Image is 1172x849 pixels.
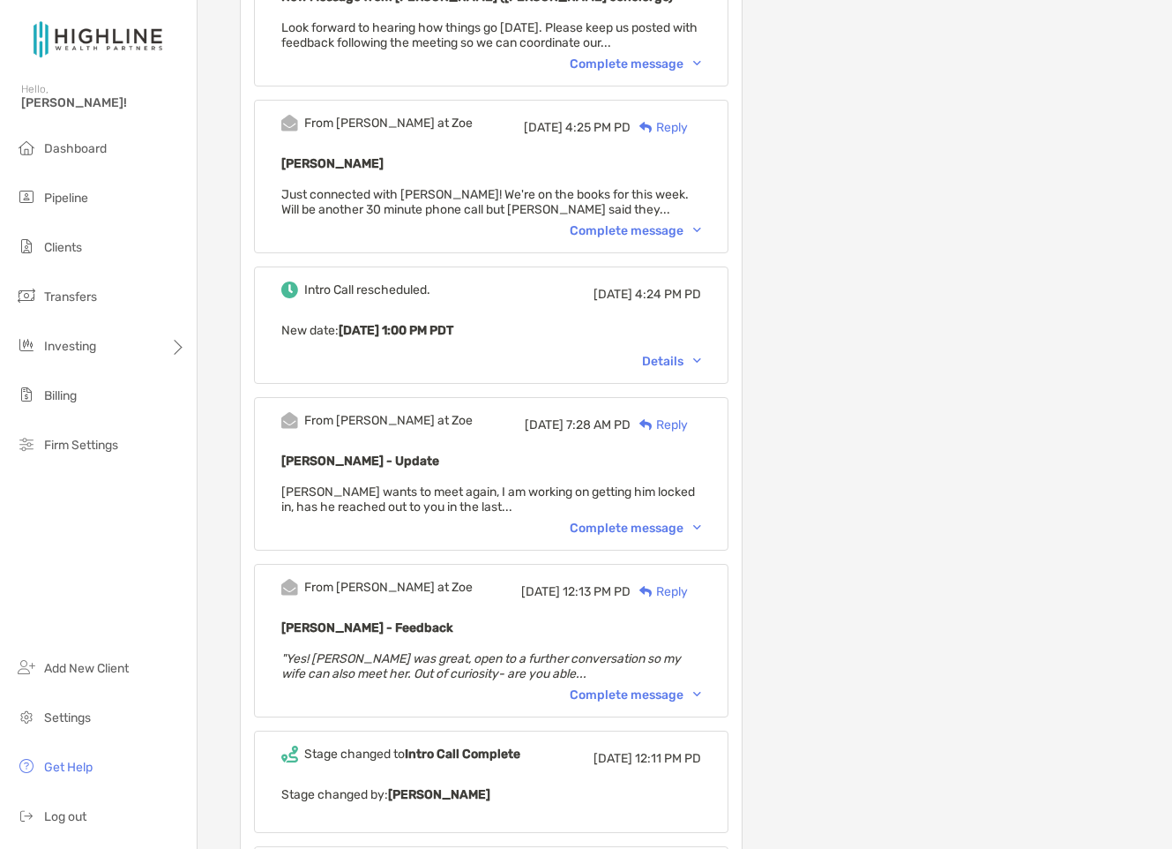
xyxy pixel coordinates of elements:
span: Just connected with [PERSON_NAME]! We're on the books for this week. Will be another 30 minute ph... [281,187,689,217]
span: [PERSON_NAME]! [21,95,186,110]
span: Pipeline [44,191,88,206]
b: [DATE] 1:00 PM PDT [339,323,453,338]
b: [PERSON_NAME] [281,156,384,171]
img: Reply icon [639,122,653,133]
div: Reply [631,118,688,137]
b: [PERSON_NAME] [388,787,490,802]
span: Firm Settings [44,438,118,453]
img: Event icon [281,412,298,429]
img: billing icon [16,384,37,405]
img: dashboard icon [16,137,37,158]
img: transfers icon [16,285,37,306]
div: Complete message [570,687,701,702]
span: Clients [44,240,82,255]
img: investing icon [16,334,37,356]
img: pipeline icon [16,186,37,207]
span: Settings [44,710,91,725]
img: Chevron icon [693,358,701,364]
img: Chevron icon [693,525,701,530]
span: 7:28 AM PD [566,417,631,432]
img: Reply icon [639,419,653,431]
span: 12:13 PM PD [563,584,631,599]
span: [PERSON_NAME] wants to meet again, I am working on getting him locked in, has he reached out to y... [281,485,695,515]
img: Event icon [281,115,298,131]
span: Investing [44,339,96,354]
div: Details [642,354,701,369]
div: Reply [631,416,688,434]
p: New date : [281,319,701,342]
div: From [PERSON_NAME] at Zoe [304,580,473,595]
div: Complete message [570,223,701,238]
img: Reply icon [639,586,653,597]
div: Complete message [570,521,701,536]
b: [PERSON_NAME] - Update [281,454,439,469]
img: settings icon [16,706,37,727]
img: Event icon [281,579,298,596]
img: Chevron icon [693,692,701,697]
span: [DATE] [521,584,560,599]
img: Chevron icon [693,228,701,233]
b: [PERSON_NAME] - Feedback [281,620,453,635]
span: Add New Client [44,661,129,676]
p: Stage changed by: [281,784,701,806]
div: Intro Call rescheduled. [304,282,430,297]
span: 4:25 PM PD [565,120,631,135]
div: Stage changed to [304,747,520,762]
div: From [PERSON_NAME] at Zoe [304,116,473,131]
span: [DATE] [593,287,632,302]
img: add_new_client icon [16,657,37,678]
img: get-help icon [16,755,37,777]
img: Event icon [281,282,298,298]
span: Log out [44,809,86,824]
span: 12:11 PM PD [635,751,701,766]
div: Complete message [570,56,701,71]
div: From [PERSON_NAME] at Zoe [304,413,473,428]
img: Chevron icon [693,61,701,66]
span: [DATE] [525,417,564,432]
div: Reply [631,582,688,601]
img: Zoe Logo [21,7,175,71]
span: Look forward to hearing how things go [DATE]. Please keep us posted with feedback following the m... [281,20,698,50]
img: clients icon [16,236,37,257]
span: [DATE] [524,120,563,135]
span: Dashboard [44,141,107,156]
span: 4:24 PM PD [635,287,701,302]
img: logout icon [16,805,37,826]
em: "Yes! [PERSON_NAME] was great, open to a further conversation so my wife can also meet her. Out o... [281,651,681,681]
img: Event icon [281,746,298,763]
span: Transfers [44,289,97,304]
img: firm-settings icon [16,433,37,455]
span: Get Help [44,760,93,775]
span: Billing [44,388,77,403]
b: Intro Call Complete [405,747,520,762]
span: [DATE] [593,751,632,766]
